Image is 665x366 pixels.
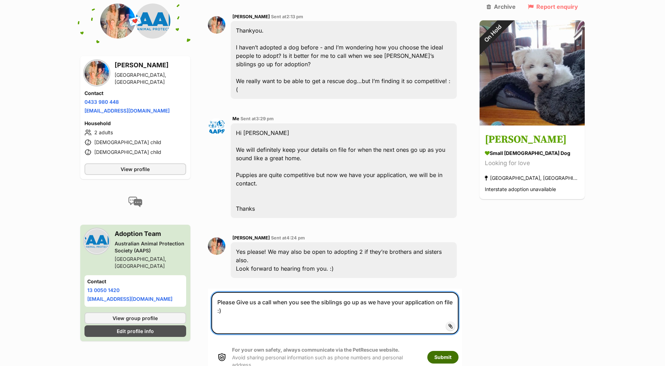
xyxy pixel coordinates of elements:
span: 4:24 pm [286,235,305,240]
a: [PERSON_NAME] small [DEMOGRAPHIC_DATA] Dog Looking for love [GEOGRAPHIC_DATA], [GEOGRAPHIC_DATA] ... [480,127,585,199]
img: conversation-icon-4a6f8262b818ee0b60e3300018af0b2d0b884aa5de6e9bcb8d3d4eeb1a70a7c4.svg [128,197,142,207]
h4: Household [84,120,186,127]
img: Adoption Team profile pic [208,118,225,136]
span: [PERSON_NAME] [232,235,270,240]
span: View group profile [113,314,158,322]
button: Submit [427,351,459,364]
span: Sent at [240,116,274,121]
span: Sent at [271,235,305,240]
li: 2 adults [84,128,186,137]
h3: Adoption Team [115,229,186,239]
a: Edit profile info [84,325,186,337]
h4: Contact [84,90,186,97]
span: 3:29 pm [256,116,274,121]
li: [DEMOGRAPHIC_DATA] child [84,148,186,156]
a: View profile [84,163,186,175]
a: [EMAIL_ADDRESS][DOMAIN_NAME] [87,296,172,302]
div: [GEOGRAPHIC_DATA], [GEOGRAPHIC_DATA] [115,72,186,86]
div: Thankyou. I haven’t adopted a dog before - and I’m wondering how you choose the ideal people to a... [231,21,457,99]
div: [GEOGRAPHIC_DATA], [GEOGRAPHIC_DATA] [485,174,579,183]
span: Me [232,116,239,121]
a: On Hold [480,120,585,127]
img: Australian Animal Protection Society (AAPS) profile pic [84,229,109,253]
a: 13 0050 1420 [87,287,120,293]
img: Georgie Smith profile pic [208,16,225,34]
a: Archive [487,4,516,10]
li: [DEMOGRAPHIC_DATA] child [84,138,186,147]
h3: [PERSON_NAME] [115,60,186,70]
div: Australian Animal Protection Society (AAPS) [115,240,186,254]
img: Georgie Smith profile pic [100,4,135,39]
h4: Contact [87,278,183,285]
span: Sent at [271,14,303,19]
a: [EMAIL_ADDRESS][DOMAIN_NAME] [84,108,170,114]
a: 0433 980 448 [84,99,119,105]
div: [GEOGRAPHIC_DATA], [GEOGRAPHIC_DATA] [115,256,186,270]
strong: For your own safety, always communicate via the PetRescue website. [232,347,400,353]
span: 💌 [127,14,143,29]
a: View group profile [84,312,186,324]
img: Georgie Smith profile pic [84,61,109,85]
span: [PERSON_NAME] [232,14,270,19]
h3: [PERSON_NAME] [485,132,579,148]
div: Yes please! We may also be open to adopting 2 if they’re brothers and sisters also. Look forward ... [231,242,457,278]
a: Report enquiry [528,4,578,10]
div: small [DEMOGRAPHIC_DATA] Dog [485,150,579,157]
span: View profile [121,165,150,173]
span: 2:13 pm [286,14,303,19]
div: Hi [PERSON_NAME] We will definitely keep your details on file for when the next ones go up as you... [231,123,457,218]
div: On Hold [470,11,516,56]
img: Australian Animal Protection Society (AAPS) profile pic [135,4,170,39]
span: Interstate adoption unavailable [485,187,556,192]
div: Looking for love [485,159,579,168]
img: Kevin [480,20,585,126]
span: Edit profile info [117,327,154,335]
img: Georgie Smith profile pic [208,237,225,255]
